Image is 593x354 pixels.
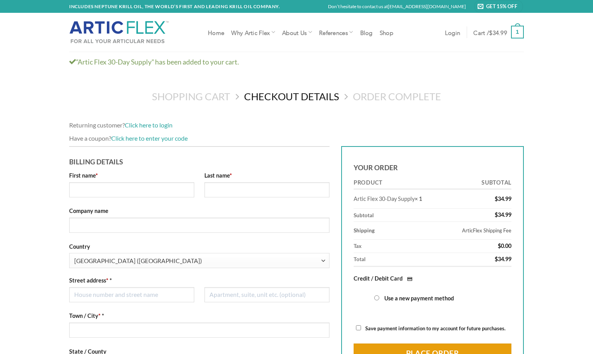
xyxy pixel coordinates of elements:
th: Total [354,253,462,267]
a: Login [445,25,460,39]
a: Shopping Cart [152,91,230,103]
span: Country [69,253,330,268]
bdi: 34.99 [495,256,511,262]
label: Use a new payment method [384,295,454,302]
strong: × 1 [415,195,422,202]
input: House number and street name [69,287,194,302]
th: Shipping [354,222,403,239]
div: Returning customer? [69,120,524,130]
h3: Billing Details [69,153,330,167]
a: Click here to enter your code [111,134,188,142]
a: Click here to login [125,121,173,129]
a: About Us [282,24,312,40]
label: Save payment information to my account for future purchases. [365,325,506,331]
bdi: 0.00 [498,242,511,249]
td: Artic Flex 30-Day Supply [354,190,462,209]
th: Subtotal [462,177,511,190]
strong: 1 [511,26,524,38]
label: Town / City [69,311,330,320]
span: Cart / [473,29,507,35]
div: “Artic Flex 30-Day Supply” has been added to your cart. [63,57,530,68]
label: Credit / Debit Card [354,275,417,282]
img: Artic Flex [69,21,169,44]
label: Street address [69,276,194,285]
strong: INCLUDES NEPTUNE KRILL OIL, THE WORLD’S FIRST AND LEADING KRILL OIL COMPANY. [69,3,280,9]
p: Don’t hesitate to contact us at [328,3,466,10]
span: $ [495,195,498,202]
div: Have a coupon? [69,133,524,143]
th: Tax [354,240,462,253]
label: Company name [69,206,330,215]
span: Get 15% Off [486,2,520,10]
bdi: 34.99 [489,31,507,34]
abbr: required [98,312,101,319]
a: References [319,24,353,40]
a: [EMAIL_ADDRESS][DOMAIN_NAME] [388,3,466,9]
img: Credit / Debit Card [403,274,417,284]
bdi: 34.99 [495,195,511,202]
bdi: 34.99 [495,211,511,218]
span: $ [495,211,498,218]
a: Shop [380,25,393,39]
input: Apartment, suite, unit etc. (optional) [204,287,330,302]
a: Why Artic Flex [231,24,275,40]
span: United States (US) [74,253,321,269]
a: Checkout details [244,91,339,103]
span: $ [498,242,501,249]
span: $ [489,31,492,34]
label: ArticFlex Shipping Fee [406,225,511,237]
a: Blog [360,25,373,39]
abbr: required [96,172,98,179]
label: Last name [204,171,330,180]
span: $ [495,256,498,262]
a: Cart /$34.99 1 [473,20,524,44]
a: Home [208,25,224,39]
label: Country [69,242,330,251]
abbr: required [106,277,108,284]
label: First name [69,171,194,180]
h3: Your order [354,159,511,173]
th: Product [354,177,462,190]
abbr: required [230,172,232,179]
th: Subtotal [354,209,462,222]
span: Login [445,29,460,35]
